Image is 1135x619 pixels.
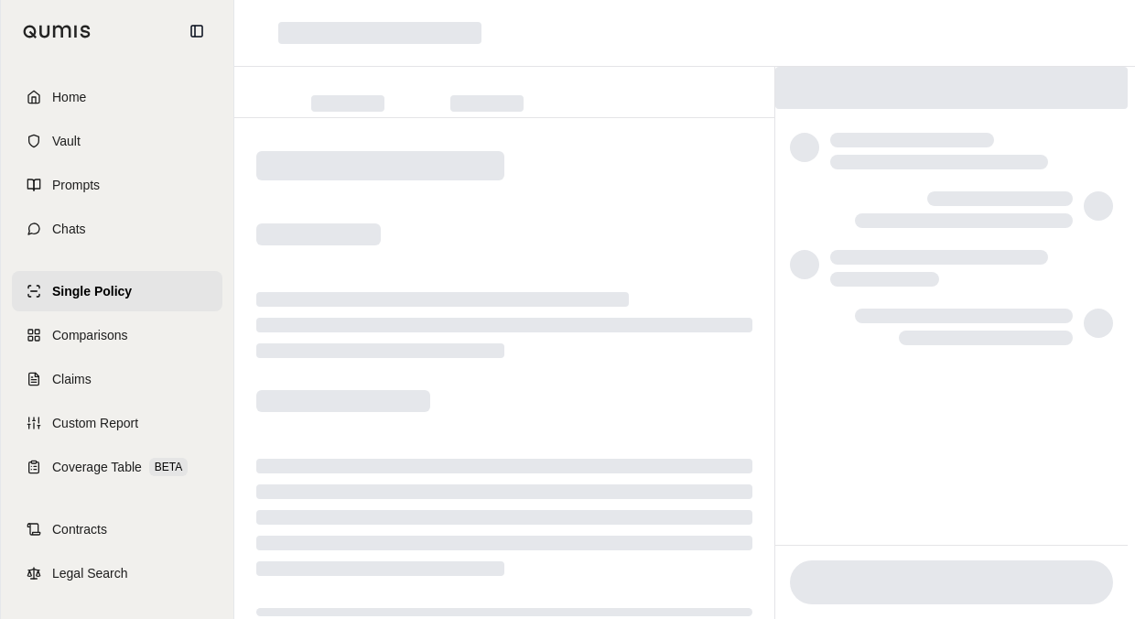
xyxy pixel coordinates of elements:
span: Custom Report [52,414,138,432]
span: Legal Search [52,564,128,582]
a: Chats [12,209,222,249]
a: Custom Report [12,403,222,443]
span: Comparisons [52,326,127,344]
span: Single Policy [52,282,132,300]
a: Coverage TableBETA [12,447,222,487]
button: Collapse sidebar [182,16,211,46]
span: BETA [149,458,188,476]
a: Comparisons [12,315,222,355]
span: Chats [52,220,86,238]
span: Contracts [52,520,107,538]
span: Vault [52,132,81,150]
a: Prompts [12,165,222,205]
span: Prompts [52,176,100,194]
span: Coverage Table [52,458,142,476]
a: Legal Search [12,553,222,593]
a: Claims [12,359,222,399]
a: Single Policy [12,271,222,311]
span: Home [52,88,86,106]
span: Claims [52,370,92,388]
img: Qumis Logo [23,25,92,38]
a: Contracts [12,509,222,549]
a: Vault [12,121,222,161]
a: Home [12,77,222,117]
